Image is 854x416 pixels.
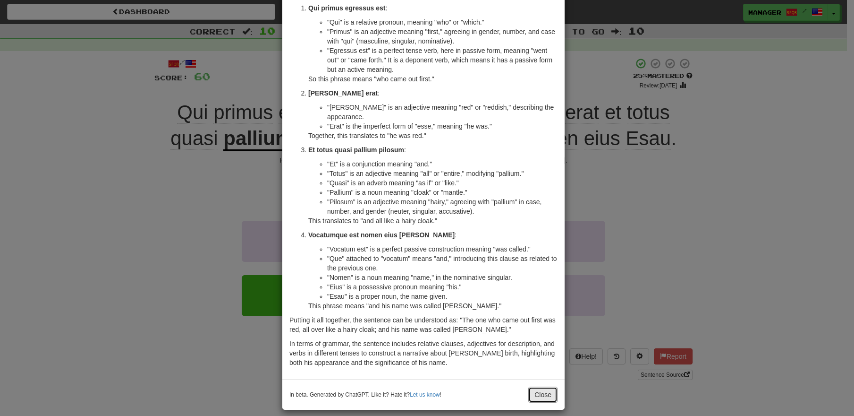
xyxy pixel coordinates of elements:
strong: Qui primus egressus est [308,4,385,12]
li: "Quasi" is an adverb meaning "as if" or "like." [327,178,558,188]
strong: Et totus quasi pallium pilosum [308,146,404,154]
a: Let us know [410,391,440,398]
li: "Esau" is a proper noun, the name given. [327,292,558,301]
li: "Primus" is an adjective meaning "first," agreeing in gender, number, and case with "qui" (mascul... [327,27,558,46]
strong: Vocatumque est nomen eius [PERSON_NAME] [308,231,455,239]
li: "Erat" is the imperfect form of "esse," meaning "he was." [327,121,558,131]
p: : [308,145,558,155]
li: "Que" attached to "vocatum" means "and," introducing this clause as related to the previous one. [327,254,558,273]
p: This translates to "and all like a hairy cloak." [308,216,558,225]
li: "Egressus est" is a perfect tense verb, here in passive form, meaning "went out" or "came forth."... [327,46,558,74]
p: This phrase means "and his name was called [PERSON_NAME]." [308,301,558,311]
small: In beta. Generated by ChatGPT. Like it? Hate it? ! [289,391,441,399]
button: Close [528,387,558,403]
p: Together, this translates to "he was red." [308,131,558,140]
li: "Vocatum est" is a perfect passive construction meaning "was called." [327,244,558,254]
li: "Pallium" is a noun meaning "cloak" or "mantle." [327,188,558,197]
li: "Pilosum" is an adjective meaning "hairy," agreeing with "pallium" in case, number, and gender (n... [327,197,558,216]
p: In terms of grammar, the sentence includes relative clauses, adjectives for description, and verb... [289,339,558,367]
li: "Eius" is a possessive pronoun meaning "his." [327,282,558,292]
p: So this phrase means "who came out first." [308,74,558,84]
li: "[PERSON_NAME]" is an adjective meaning "red" or "reddish," describing the appearance. [327,103,558,121]
strong: [PERSON_NAME] erat [308,89,378,97]
p: Putting it all together, the sentence can be understood as: "The one who came out first was red, ... [289,315,558,334]
li: "Totus" is an adjective meaning "all" or "entire," modifying "pallium." [327,169,558,178]
li: "Qui" is a relative pronoun, meaning "who" or "which." [327,17,558,27]
li: "Nomen" is a noun meaning "name," in the nominative singular. [327,273,558,282]
p: : [308,88,558,98]
p: : [308,3,558,13]
li: "Et" is a conjunction meaning "and." [327,159,558,169]
p: : [308,230,558,240]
